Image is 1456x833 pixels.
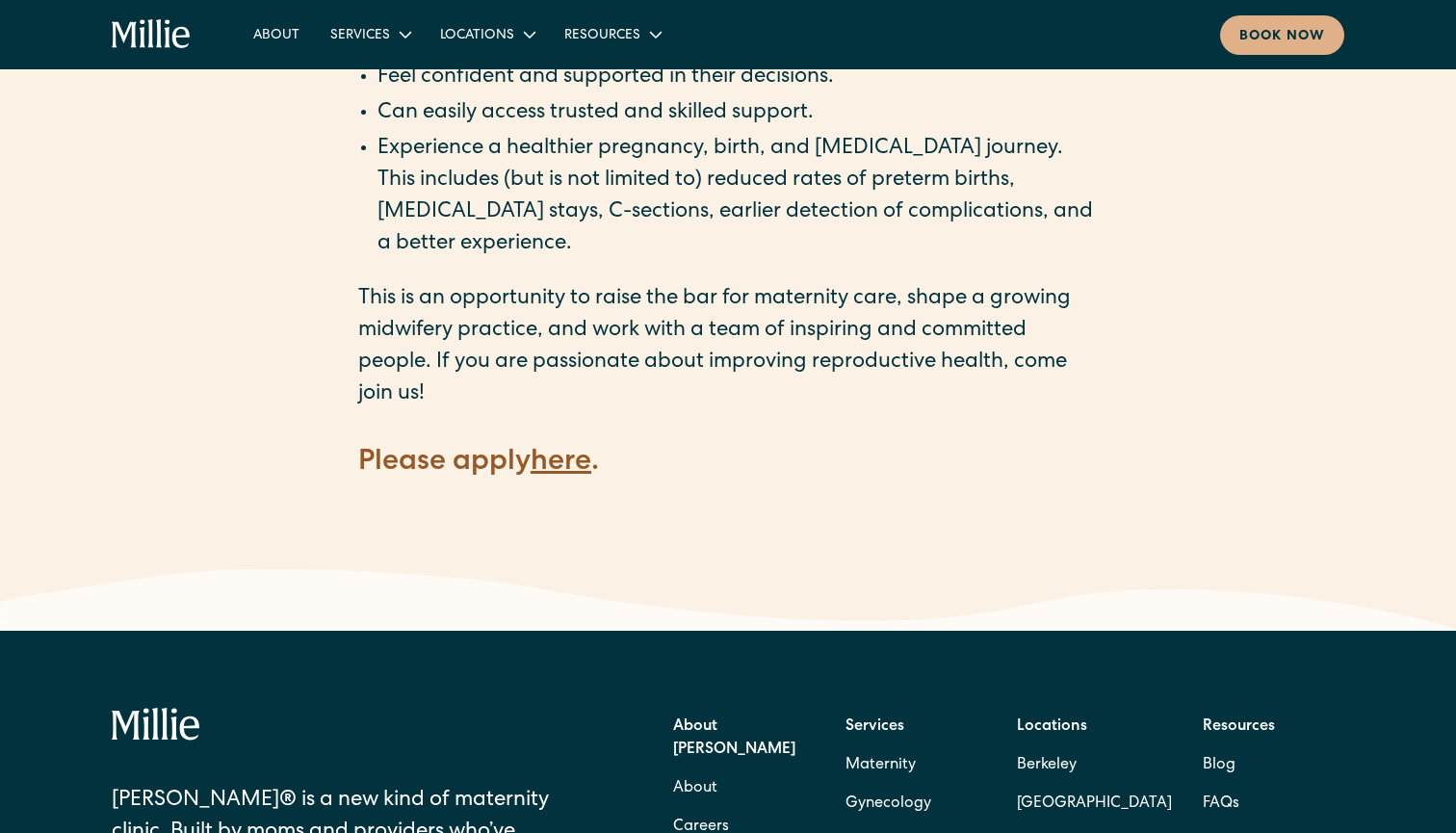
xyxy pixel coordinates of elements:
[377,63,1098,94] li: Feel confident and supported in their decisions.
[315,18,425,50] div: Services
[1220,15,1344,55] a: Book now
[358,284,1098,411] p: This is an opportunity to raise the bar for maternity care, shape a growing midwifery practice, a...
[377,98,1098,130] li: Can easily access trusted and skilled support.
[1239,27,1325,47] div: Book now
[673,719,795,758] strong: About [PERSON_NAME]
[845,746,916,785] a: Maternity
[1017,719,1087,735] strong: Locations
[358,411,1098,443] p: ‍
[564,26,640,46] div: Resources
[1017,785,1172,823] a: [GEOGRAPHIC_DATA]
[1017,746,1172,785] a: Berkeley
[330,26,390,46] div: Services
[549,18,675,50] div: Resources
[358,449,531,478] strong: Please apply
[425,18,549,50] div: Locations
[1203,746,1235,785] a: Blog
[531,449,591,478] a: here
[238,18,315,50] a: About
[1203,719,1275,735] strong: Resources
[1203,785,1239,823] a: FAQs
[440,26,514,46] div: Locations
[845,719,904,735] strong: Services
[112,19,192,50] a: home
[845,785,931,823] a: Gynecology
[358,483,1098,515] p: ‍
[377,134,1098,261] li: Experience a healthier pregnancy, birth, and [MEDICAL_DATA] journey. This includes (but is not li...
[591,449,599,478] strong: .
[673,769,717,808] a: About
